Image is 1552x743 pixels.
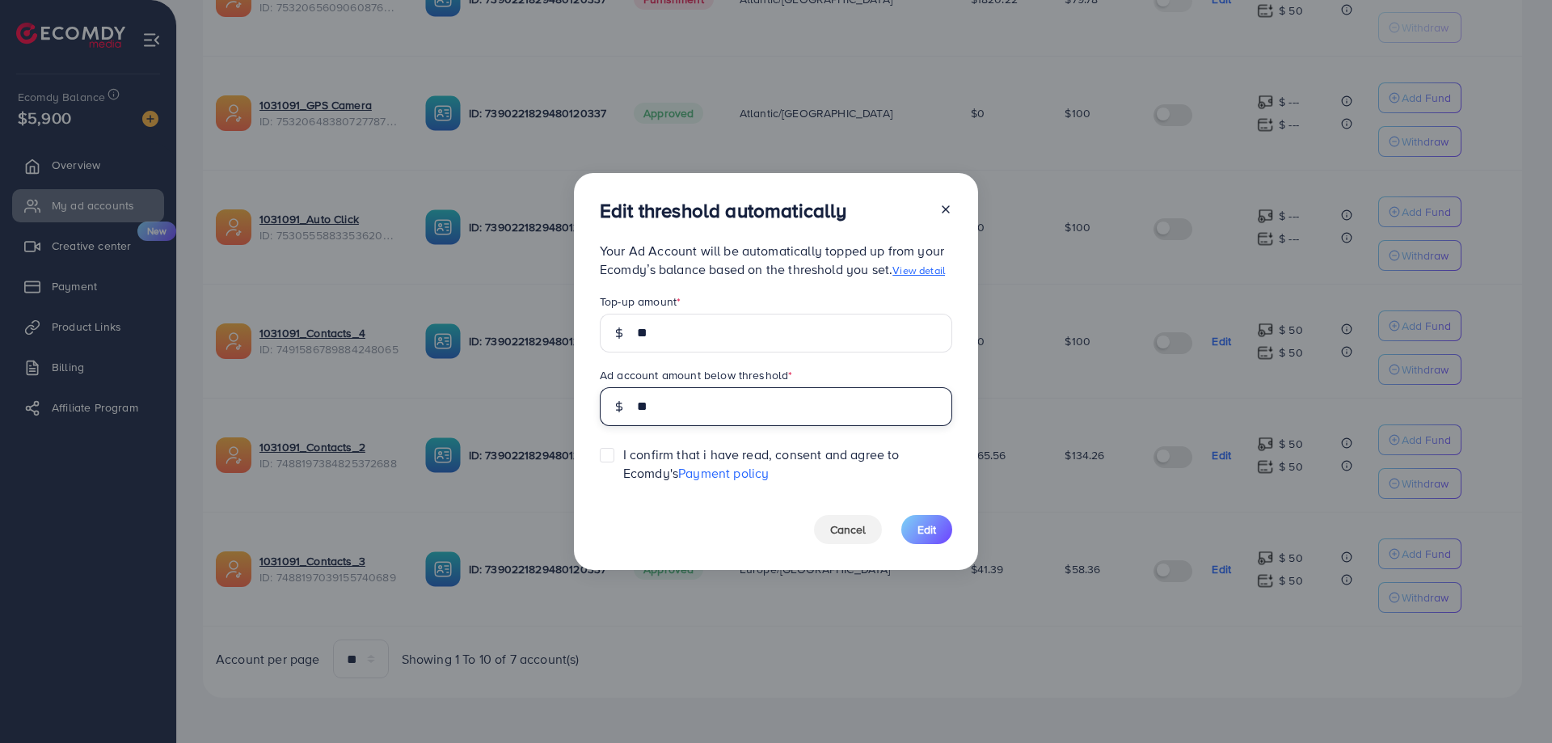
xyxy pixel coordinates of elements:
iframe: Chat [1483,670,1540,731]
h3: Edit threshold automatically [600,199,846,222]
label: Top-up amount [600,293,681,310]
a: Payment policy [678,464,769,482]
button: Edit [901,515,952,544]
button: Cancel [814,515,882,544]
label: Ad account amount below threshold [600,367,792,383]
a: View detail [892,263,945,277]
span: I confirm that i have read, consent and agree to Ecomdy's [623,445,952,483]
span: Cancel [830,521,866,538]
span: Your Ad Account will be automatically topped up from your Ecomdy’s balance based on the threshold... [600,242,945,278]
span: Edit [917,521,936,538]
